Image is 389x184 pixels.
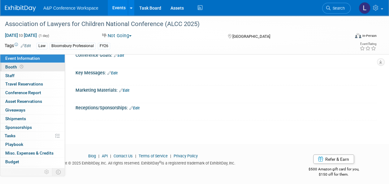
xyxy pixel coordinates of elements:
img: ExhibitDay [5,5,36,11]
span: Travel Reservations [5,81,43,86]
span: ROI, Objectives & ROO [5,168,47,173]
td: Toggle Event Tabs [52,168,65,176]
div: Event Format [322,32,377,42]
span: Booth not reserved yet [19,64,24,69]
a: ROI, Objectives & ROO [0,166,65,175]
span: Conference Report [5,90,41,95]
td: Personalize Event Tab Strip [41,168,52,176]
span: [DATE] [DATE] [5,33,37,38]
a: Edit [107,71,118,75]
span: Playbook [5,142,23,147]
div: Law [37,43,47,49]
a: Giveaways [0,106,65,114]
div: Event Rating [360,42,376,46]
span: Misc. Expenses & Credits [5,151,54,156]
a: Tasks [0,132,65,140]
a: Sponsorships [0,123,65,132]
a: API [102,154,108,158]
span: Search [331,6,345,11]
a: Edit [21,44,31,48]
a: Staff [0,72,65,80]
span: Tasks [5,133,15,138]
div: FY26 [98,43,110,49]
span: Booth [5,64,24,69]
td: Tags [5,42,31,50]
span: Giveaways [5,107,25,112]
span: Budget [5,159,19,164]
div: Bloomsbury Professional [50,43,96,49]
sup: ® [159,160,161,164]
span: Event Information [5,56,40,61]
div: $150 off for them. [291,172,377,177]
span: | [109,154,113,158]
div: Key Messages: [76,68,377,76]
a: Edit [114,53,124,58]
button: Not Going [100,33,134,39]
a: Terms of Service [139,154,168,158]
a: Asset Reservations [0,97,65,106]
span: | [169,154,173,158]
span: | [134,154,138,158]
span: Asset Reservations [5,99,42,104]
a: Conference Report [0,89,65,97]
span: to [18,33,24,38]
a: Edit [129,106,140,110]
span: Sponsorships [5,125,32,130]
div: In-Person [362,33,377,38]
div: Association of Lawyers for Children National Conference (ALCC 2025) [3,19,345,30]
a: Edit [119,88,129,93]
a: Booth [0,63,65,71]
img: Louise Morgan [359,2,370,14]
span: A&P Conference Workspace [43,6,98,11]
div: $500 Amazon gift card for you, [291,163,377,177]
a: Blog [88,154,96,158]
a: Search [322,3,351,14]
a: Contact Us [114,154,133,158]
div: Receptions/Sponsorships: [76,103,377,111]
a: Shipments [0,115,65,123]
div: Copyright © 2025 ExhibitDay, Inc. All rights reserved. ExhibitDay is a registered trademark of Ex... [5,159,281,166]
span: Shipments [5,116,26,121]
div: Marketing Materials: [76,85,377,94]
span: | [97,154,101,158]
a: Privacy Policy [174,154,198,158]
a: Misc. Expenses & Credits [0,149,65,157]
span: [GEOGRAPHIC_DATA] [232,34,270,39]
a: Playbook [0,140,65,149]
a: Travel Reservations [0,80,65,88]
span: (1 day) [38,34,49,38]
img: Format-Inperson.png [355,33,361,38]
a: Refer & Earn [313,155,354,164]
span: Staff [5,73,15,78]
a: Budget [0,158,65,166]
a: Event Information [0,54,65,63]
